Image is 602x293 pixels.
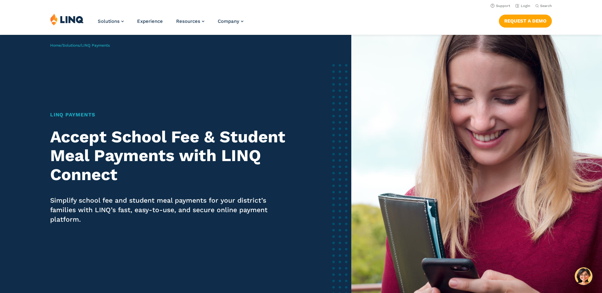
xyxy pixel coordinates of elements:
[50,43,110,48] span: / /
[98,13,243,34] nav: Primary Navigation
[50,13,84,25] img: LINQ | K‑12 Software
[218,18,239,24] span: Company
[218,18,243,24] a: Company
[176,18,204,24] a: Resources
[499,13,552,27] nav: Button Navigation
[575,267,592,285] button: Hello, have a question? Let’s chat.
[81,43,110,48] span: LINQ Payments
[540,4,552,8] span: Search
[98,18,120,24] span: Solutions
[176,18,200,24] span: Resources
[499,15,552,27] a: Request a Demo
[63,43,80,48] a: Solutions
[50,127,287,184] h2: Accept School Fee & Student Meal Payments with LINQ Connect
[137,18,163,24] a: Experience
[50,43,61,48] a: Home
[535,3,552,8] button: Open Search Bar
[50,196,287,224] p: Simplify school fee and student meal payments for your district’s families with LINQ’s fast, easy...
[50,111,287,119] h1: LINQ Payments
[98,18,124,24] a: Solutions
[491,4,510,8] a: Support
[515,4,530,8] a: Login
